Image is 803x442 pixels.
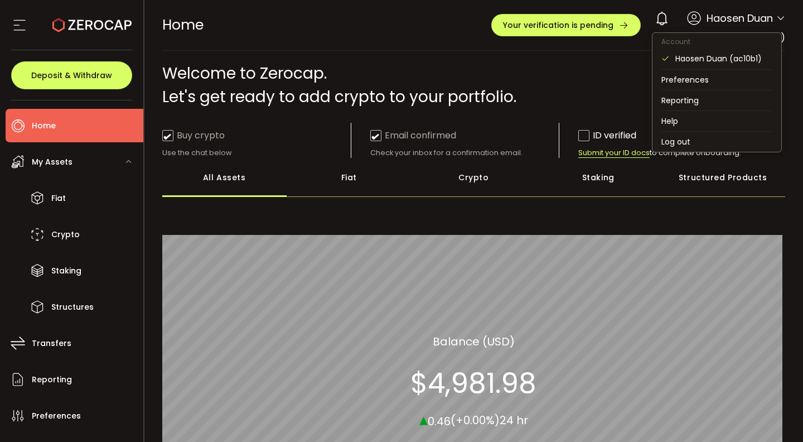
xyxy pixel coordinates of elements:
[51,227,80,243] span: Crypto
[410,366,536,400] section: $4,981.98
[162,158,287,197] div: All Assets
[32,372,72,388] span: Reporting
[11,61,132,89] button: Deposit & Withdraw
[51,263,81,279] span: Staking
[652,90,781,110] li: Reporting
[578,128,636,142] div: ID verified
[707,11,773,26] span: Haosen Duan
[688,31,785,44] span: Haosen Duan (ac10b1)
[51,190,66,206] span: Fiat
[162,148,351,158] div: Use the chat below
[652,132,781,152] li: Log out
[536,158,661,197] div: Staking
[675,52,772,65] div: Haosen Duan (ac10b1)
[32,335,71,352] span: Transfers
[32,408,81,424] span: Preferences
[747,388,803,442] iframe: Chat Widget
[503,21,613,29] span: Your verification is pending
[652,111,781,131] li: Help
[370,128,456,142] div: Email confirmed
[578,148,650,158] span: Submit your ID docs
[451,412,500,428] span: (+0.00%)
[419,407,428,431] span: ▴
[32,118,56,134] span: Home
[412,158,536,197] div: Crypto
[500,412,528,428] span: 24 hr
[370,148,559,158] div: Check your inbox for a confirmation email.
[661,158,786,197] div: Structured Products
[51,299,94,315] span: Structures
[162,62,786,109] div: Welcome to Zerocap. Let's get ready to add crypto to your portfolio.
[162,128,225,142] div: Buy crypto
[428,413,451,429] span: 0.46
[287,158,412,197] div: Fiat
[32,154,72,170] span: My Assets
[162,15,204,35] span: Home
[652,37,699,46] span: Account
[31,71,112,79] span: Deposit & Withdraw
[652,70,781,90] li: Preferences
[491,14,641,36] button: Your verification is pending
[433,333,515,349] section: Balance (USD)
[578,148,767,158] div: to complete onboarding.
